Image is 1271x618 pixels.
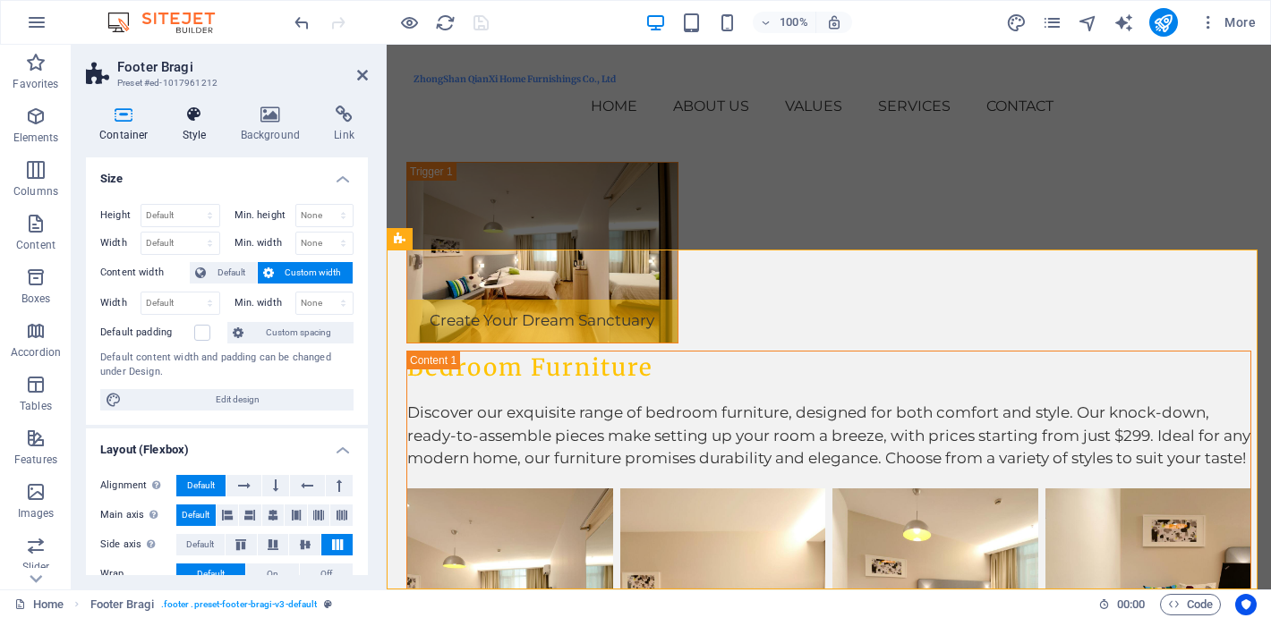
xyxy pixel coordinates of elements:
span: : [1130,597,1132,611]
i: AI Writer [1113,13,1134,33]
h4: Link [320,106,368,143]
span: Default [182,504,209,526]
button: Default [176,504,216,526]
p: Slider [22,560,50,574]
button: On [246,563,299,585]
i: This element is a customizable preset [324,599,332,609]
label: Content width [100,262,190,284]
i: Pages (Ctrl+Alt+S) [1042,13,1062,33]
label: Min. width [235,298,295,308]
button: Off [300,563,353,585]
button: Edit design [100,389,354,411]
p: Favorites [13,77,58,91]
label: Width [100,238,141,248]
h2: Footer Bragi [117,59,368,75]
span: Default [186,534,214,555]
button: Custom width [258,262,354,284]
h4: Style [169,106,227,143]
i: Undo: Change text (Ctrl+Z) [292,13,312,33]
i: Publish [1153,13,1173,33]
button: publish [1149,8,1178,37]
img: Editor Logo [103,12,237,33]
h4: Background [227,106,321,143]
h4: Layout (Flexbox) [86,428,368,461]
button: Code [1160,594,1221,615]
label: Side axis [100,534,176,555]
label: Wrap [100,563,176,585]
h3: Preset #ed-1017961212 [117,75,332,91]
span: Default [187,475,215,496]
button: Default [190,262,257,284]
span: Default [197,563,225,585]
p: Columns [13,184,58,199]
button: Click here to leave preview mode and continue editing [398,12,420,33]
button: Default [176,475,226,496]
p: Accordion [11,345,61,360]
button: design [1006,12,1028,33]
span: Custom spacing [249,322,348,343]
span: Off [320,563,332,585]
span: . footer .preset-footer-bragi-v3-default [161,594,318,615]
p: Elements [13,131,59,145]
label: Min. height [235,210,295,220]
span: Default [211,262,252,284]
label: Default padding [100,322,194,343]
button: 100% [753,12,816,33]
i: Navigator [1078,13,1098,33]
p: Images [18,506,55,521]
span: Edit design [127,389,348,411]
p: Content [16,238,55,252]
i: On resize automatically adjust zoom level to fit chosen device. [826,14,842,30]
label: Min. width [235,238,295,248]
p: Features [14,453,57,467]
span: Custom width [279,262,348,284]
span: Code [1168,594,1213,615]
label: Alignment [100,475,176,496]
button: More [1192,8,1263,37]
label: Height [100,210,141,220]
span: More [1199,13,1256,31]
button: text_generator [1113,12,1135,33]
span: On [267,563,278,585]
a: Click to cancel selection. Double-click to open Pages [14,594,64,615]
span: 00 00 [1117,594,1145,615]
i: Design (Ctrl+Alt+Y) [1006,13,1027,33]
h4: Container [86,106,169,143]
h6: Session time [1098,594,1146,615]
button: reload [434,12,456,33]
button: pages [1042,12,1063,33]
nav: breadcrumb [90,594,333,615]
p: Tables [20,399,52,413]
p: Boxes [21,292,51,306]
h6: 100% [780,12,808,33]
button: Default [176,563,245,585]
label: Width [100,298,141,308]
i: Reload page [435,13,456,33]
button: navigator [1078,12,1099,33]
span: Click to select. Double-click to edit [90,594,154,615]
h4: Size [86,157,368,190]
div: Default content width and padding can be changed under Design. [100,351,354,380]
button: Usercentrics [1235,594,1257,615]
button: Custom spacing [227,322,354,343]
button: undo [291,12,312,33]
label: Main axis [100,504,176,526]
button: Default [176,534,225,555]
